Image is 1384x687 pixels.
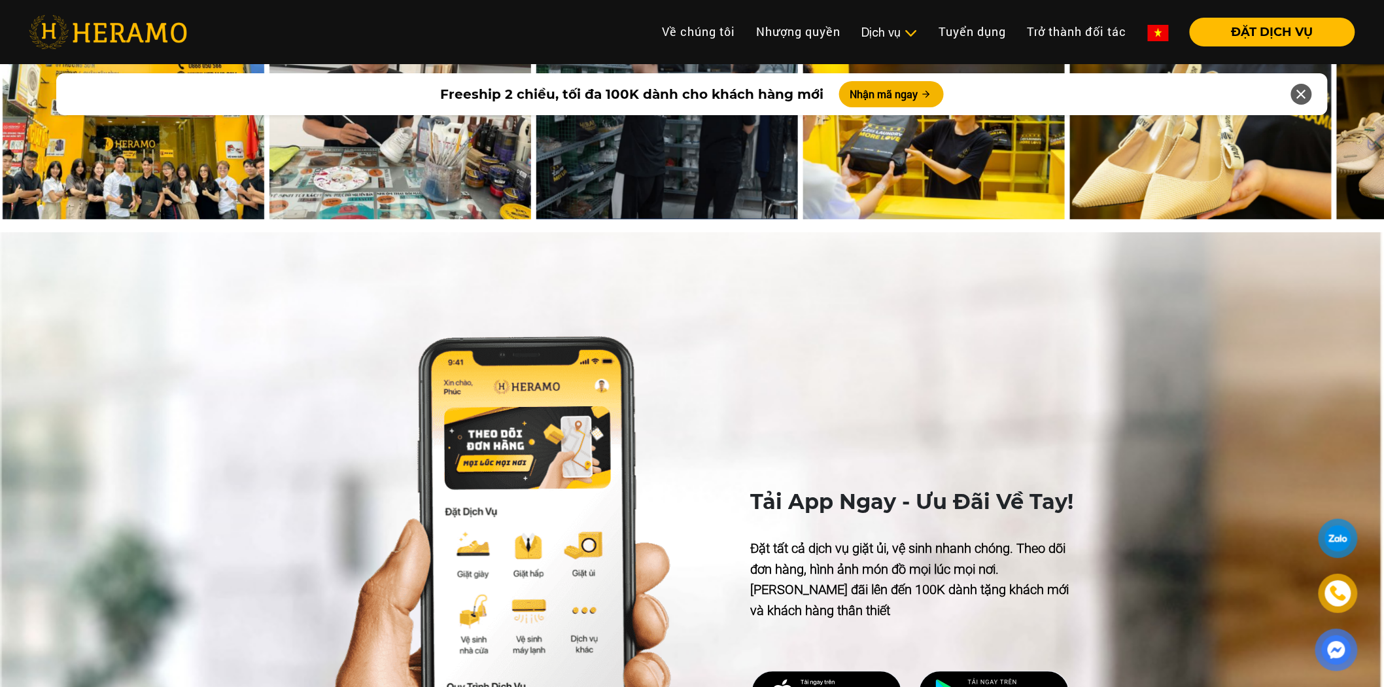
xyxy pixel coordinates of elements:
[904,27,918,40] img: subToggleIcon
[1330,586,1346,601] img: phone-icon
[839,81,944,107] button: Nhận mã ngay
[651,18,746,46] a: Về chúng tôi
[1016,18,1137,46] a: Trở thành đối tác
[1319,574,1357,612] a: phone-icon
[751,538,1086,621] p: Đặt tất cả dịch vụ giặt ủi, vệ sinh nhanh chóng. Theo dõi đơn hàng, hình ảnh món đồ mọi lúc mọi n...
[751,486,1086,518] p: Tải App Ngay - Ưu Đãi Về Tay!
[928,18,1016,46] a: Tuyển dụng
[746,18,851,46] a: Nhượng quyền
[29,15,187,49] img: heramo-logo.png
[440,84,823,104] span: Freeship 2 chiều, tối đa 100K dành cho khách hàng mới
[1148,25,1169,41] img: vn-flag.png
[1179,26,1355,38] a: ĐẶT DỊCH VỤ
[861,24,918,41] div: Dịch vụ
[1190,18,1355,46] button: ĐẶT DỊCH VỤ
